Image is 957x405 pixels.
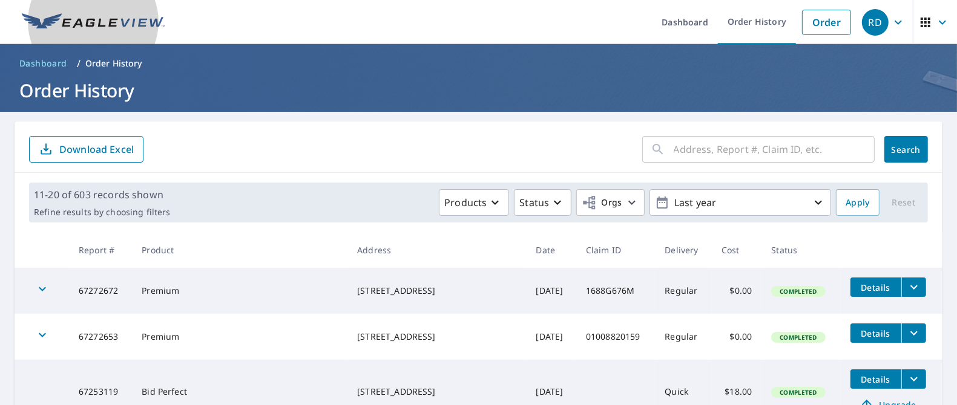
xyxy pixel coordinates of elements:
th: Claim ID [576,232,655,268]
img: EV Logo [22,13,165,31]
td: Premium [132,314,347,360]
span: Details [858,282,894,293]
span: Completed [772,287,824,296]
span: Completed [772,333,824,342]
td: [DATE] [527,314,576,360]
th: Delivery [655,232,712,268]
a: Order [802,10,851,35]
th: Date [527,232,576,268]
th: Product [132,232,347,268]
span: Dashboard [19,57,67,70]
button: Download Excel [29,136,143,163]
th: Report # [69,232,132,268]
th: Cost [712,232,761,268]
p: 11-20 of 603 records shown [34,187,170,202]
td: Regular [655,314,712,360]
p: Products [444,195,487,210]
nav: breadcrumb [15,54,942,73]
th: Status [761,232,840,268]
span: Orgs [582,195,622,210]
button: Status [514,189,571,216]
button: detailsBtn-67253119 [850,369,901,389]
p: Status [519,195,549,210]
th: Address [347,232,526,268]
div: [STREET_ADDRESS] [357,386,516,398]
button: detailsBtn-67272653 [850,323,901,343]
div: RD [862,9,889,36]
button: Search [884,136,928,163]
button: filesDropdownBtn-67272672 [901,277,926,297]
span: Apply [846,195,870,210]
a: Dashboard [15,54,72,73]
div: [STREET_ADDRESS] [357,285,516,297]
td: $0.00 [712,314,761,360]
p: Download Excel [59,143,134,156]
li: / [77,56,81,71]
span: Search [894,144,918,155]
span: Details [858,328,894,339]
input: Address, Report #, Claim ID, etc. [674,132,875,166]
td: 1688G676M [576,268,655,314]
td: 67272653 [69,314,132,360]
button: Products [439,189,509,216]
button: Last year [650,189,831,216]
td: Premium [132,268,347,314]
button: Orgs [576,189,645,216]
span: Completed [772,388,824,397]
td: [DATE] [527,268,576,314]
td: 01008820159 [576,314,655,360]
td: $0.00 [712,268,761,314]
td: Regular [655,268,712,314]
button: filesDropdownBtn-67272653 [901,323,926,343]
div: [STREET_ADDRESS] [357,331,516,343]
p: Refine results by choosing filters [34,207,170,218]
p: Order History [85,57,142,70]
td: 67272672 [69,268,132,314]
p: Last year [669,192,811,213]
span: Details [858,374,894,385]
button: filesDropdownBtn-67253119 [901,369,926,389]
button: detailsBtn-67272672 [850,277,901,297]
h1: Order History [15,78,942,103]
button: Apply [836,189,880,216]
